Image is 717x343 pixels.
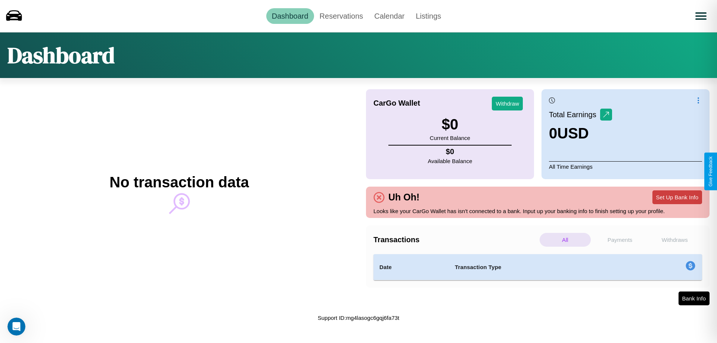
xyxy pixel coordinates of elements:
[410,8,447,24] a: Listings
[492,97,523,110] button: Withdraw
[379,263,443,272] h4: Date
[428,147,472,156] h4: $ 0
[385,192,423,203] h4: Uh Oh!
[373,254,702,280] table: simple table
[708,156,713,187] div: Give Feedback
[430,133,470,143] p: Current Balance
[7,318,25,336] iframe: Intercom live chat
[549,161,702,172] p: All Time Earnings
[428,156,472,166] p: Available Balance
[679,291,710,305] button: Bank Info
[540,233,591,247] p: All
[266,8,314,24] a: Dashboard
[549,125,612,142] h3: 0 USD
[369,8,410,24] a: Calendar
[430,116,470,133] h3: $ 0
[314,8,369,24] a: Reservations
[649,233,700,247] p: Withdraws
[595,233,646,247] p: Payments
[652,190,702,204] button: Set Up Bank Info
[373,99,420,107] h4: CarGo Wallet
[109,174,249,191] h2: No transaction data
[7,40,115,71] h1: Dashboard
[690,6,711,26] button: Open menu
[373,206,702,216] p: Looks like your CarGo Wallet has isn't connected to a bank. Input up your banking info to finish ...
[373,236,538,244] h4: Transactions
[318,313,399,323] p: Support ID: mg4lasogc6gqj6fa73t
[455,263,624,272] h4: Transaction Type
[549,108,600,121] p: Total Earnings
